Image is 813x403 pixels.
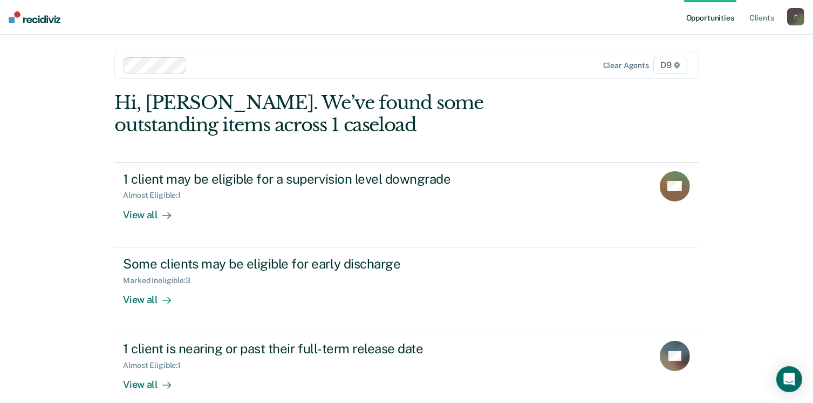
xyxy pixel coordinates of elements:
div: 1 client may be eligible for a supervision level downgrade [123,171,502,187]
div: View all [123,200,183,221]
span: D9 [653,57,687,74]
div: Open Intercom Messenger [776,366,802,392]
div: Clear agents [603,61,649,70]
a: Some clients may be eligible for early dischargeMarked Ineligible:3View all [114,247,698,332]
div: Hi, [PERSON_NAME]. We’ve found some outstanding items across 1 caseload [114,92,582,136]
div: 1 client is nearing or past their full-term release date [123,341,502,357]
button: F [787,8,804,25]
div: Marked Ineligible : 3 [123,276,199,285]
img: Recidiviz [9,11,60,23]
a: 1 client may be eligible for a supervision level downgradeAlmost Eligible:1View all [114,162,698,247]
div: Almost Eligible : 1 [123,361,189,370]
div: View all [123,285,183,306]
div: Almost Eligible : 1 [123,191,189,200]
div: Some clients may be eligible for early discharge [123,256,502,272]
div: View all [123,370,183,391]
